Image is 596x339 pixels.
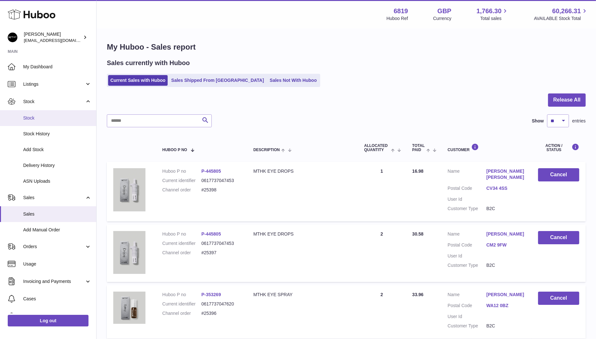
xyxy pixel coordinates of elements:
[201,292,221,297] a: P-353269
[486,168,525,180] a: [PERSON_NAME] [PERSON_NAME]
[538,231,579,244] button: Cancel
[267,75,319,86] a: Sales Not With Huboo
[532,118,544,124] label: Show
[23,313,91,319] span: Channels
[480,15,509,22] span: Total sales
[23,162,91,169] span: Delivery History
[108,75,168,86] a: Current Sales with Huboo
[23,244,85,250] span: Orders
[201,310,240,316] dd: #25396
[24,31,82,44] div: [PERSON_NAME]
[477,7,509,22] a: 1,766.30 Total sales
[253,168,351,174] div: MTHK EYE DROPS
[107,42,586,52] h1: My Huboo - Sales report
[486,292,525,298] a: [PERSON_NAME]
[412,231,424,237] span: 30.58
[201,178,240,184] dd: 0617737047453
[477,7,502,15] span: 1,766.30
[23,261,91,267] span: Usage
[23,278,85,285] span: Invoicing and Payments
[448,206,486,212] dt: Customer Type
[162,250,201,256] dt: Channel order
[201,169,221,174] a: P-445805
[162,310,201,316] dt: Channel order
[448,303,486,310] dt: Postal Code
[448,143,525,152] div: Customer
[412,169,424,174] span: 16.98
[548,93,586,107] button: Release All
[162,301,201,307] dt: Current identifier
[23,115,91,121] span: Stock
[448,262,486,268] dt: Customer Type
[201,301,240,307] dd: 0617737047620
[113,231,145,274] img: 68191752067379.png
[358,225,406,282] td: 2
[24,38,95,43] span: [EMAIL_ADDRESS][DOMAIN_NAME]
[23,296,91,302] span: Cases
[448,231,486,239] dt: Name
[486,206,525,212] dd: B2C
[486,242,525,248] a: CM2 9FW
[162,187,201,193] dt: Channel order
[448,323,486,329] dt: Customer Type
[162,292,201,298] dt: Huboo P no
[162,240,201,247] dt: Current identifier
[358,285,406,339] td: 2
[448,292,486,299] dt: Name
[162,178,201,184] dt: Current identifier
[358,162,406,221] td: 1
[538,143,579,152] div: Action / Status
[437,7,451,15] strong: GBP
[113,292,145,324] img: 68191752058920.png
[433,15,452,22] div: Currency
[534,7,588,22] a: 60,266.31 AVAILABLE Stock Total
[572,118,586,124] span: entries
[253,148,280,152] span: Description
[23,178,91,184] span: ASN Uploads
[448,314,486,320] dt: User Id
[201,231,221,237] a: P-445805
[23,227,91,233] span: Add Manual Order
[412,292,424,297] span: 33.96
[534,15,588,22] span: AVAILABLE Stock Total
[448,242,486,250] dt: Postal Code
[162,148,187,152] span: Huboo P no
[486,262,525,268] dd: B2C
[201,187,240,193] dd: #25398
[23,99,85,105] span: Stock
[448,196,486,202] dt: User Id
[552,7,581,15] span: 60,266.31
[394,7,408,15] strong: 6819
[23,147,91,153] span: Add Stock
[486,303,525,309] a: WA12 0BZ
[486,323,525,329] dd: B2C
[23,211,91,217] span: Sales
[113,168,145,211] img: 68191752067379.png
[253,292,351,298] div: MTHK EYE SPRAY
[412,144,425,152] span: Total paid
[201,250,240,256] dd: #25397
[201,240,240,247] dd: 0617737047453
[448,168,486,182] dt: Name
[486,231,525,237] a: [PERSON_NAME]
[23,64,91,70] span: My Dashboard
[162,168,201,174] dt: Huboo P no
[23,81,85,87] span: Listings
[448,253,486,259] dt: User Id
[8,33,17,42] img: amar@mthk.com
[253,231,351,237] div: MTHK EYE DROPS
[538,168,579,181] button: Cancel
[386,15,408,22] div: Huboo Ref
[169,75,266,86] a: Sales Shipped From [GEOGRAPHIC_DATA]
[23,131,91,137] span: Stock History
[107,59,190,67] h2: Sales currently with Huboo
[8,315,88,326] a: Log out
[486,185,525,191] a: CV34 4SS
[364,144,389,152] span: ALLOCATED Quantity
[448,185,486,193] dt: Postal Code
[23,195,85,201] span: Sales
[538,292,579,305] button: Cancel
[162,231,201,237] dt: Huboo P no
